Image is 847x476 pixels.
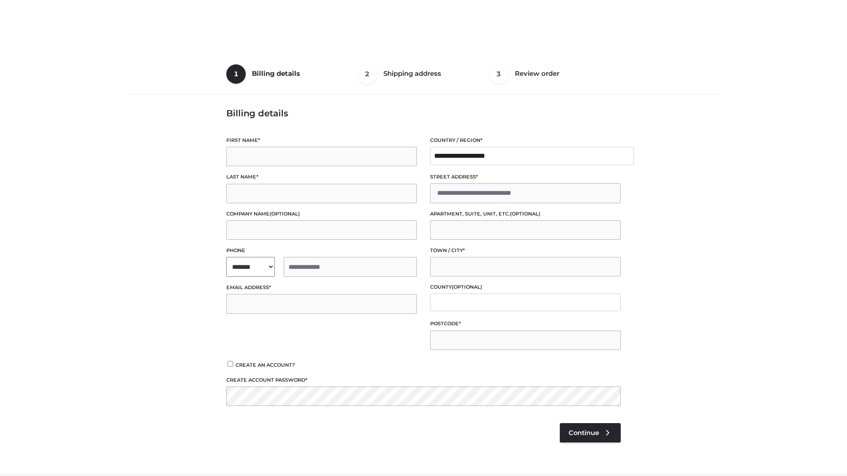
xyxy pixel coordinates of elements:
label: Last name [226,173,417,181]
span: Shipping address [383,69,441,78]
span: Billing details [252,69,300,78]
label: Town / City [430,246,621,255]
label: Postcode [430,320,621,328]
span: 1 [226,64,246,84]
label: Phone [226,246,417,255]
label: Company name [226,210,417,218]
label: Street address [430,173,621,181]
label: Apartment, suite, unit, etc. [430,210,621,218]
label: Country / Region [430,136,621,145]
span: (optional) [510,211,540,217]
input: Create an account? [226,361,234,367]
span: Create an account? [236,362,295,368]
h3: Billing details [226,108,621,119]
span: (optional) [452,284,482,290]
span: 3 [489,64,509,84]
label: County [430,283,621,291]
label: Email address [226,283,417,292]
span: Review order [515,69,559,78]
span: Continue [569,429,599,437]
span: (optional) [270,211,300,217]
span: 2 [358,64,377,84]
label: First name [226,136,417,145]
a: Continue [560,423,621,443]
label: Create account password [226,376,621,384]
